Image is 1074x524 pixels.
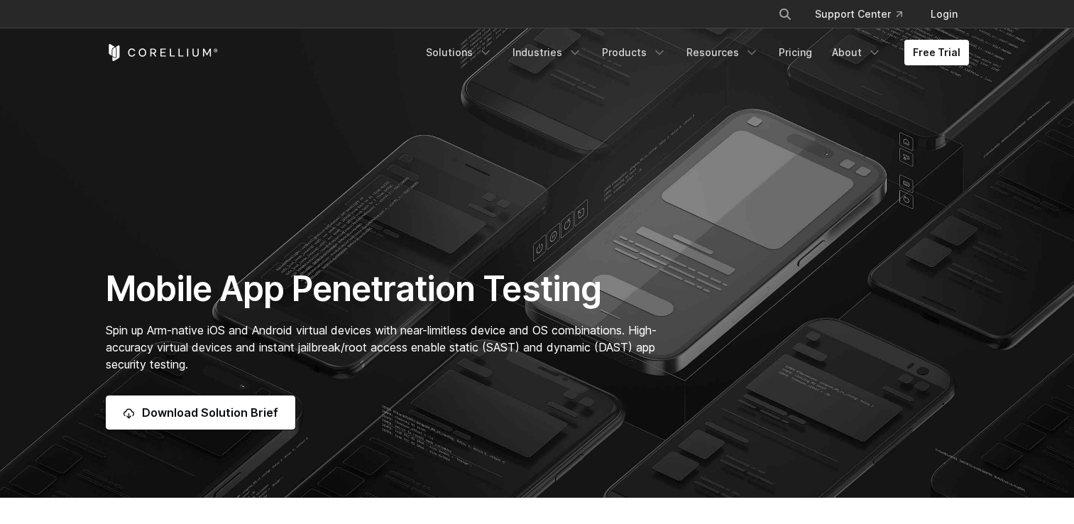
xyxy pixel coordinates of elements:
span: Spin up Arm-native iOS and Android virtual devices with near-limitless device and OS combinations... [106,323,657,371]
a: About [823,40,890,65]
a: Industries [504,40,591,65]
a: Solutions [417,40,501,65]
a: Support Center [804,1,914,27]
a: Free Trial [904,40,969,65]
a: Corellium Home [106,44,219,61]
a: Login [919,1,969,27]
div: Navigation Menu [761,1,969,27]
h1: Mobile App Penetration Testing [106,268,672,310]
a: Products [593,40,675,65]
div: Navigation Menu [417,40,969,65]
a: Download Solution Brief [106,395,295,430]
a: Resources [678,40,767,65]
a: Pricing [770,40,821,65]
button: Search [772,1,798,27]
span: Download Solution Brief [142,404,278,421]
